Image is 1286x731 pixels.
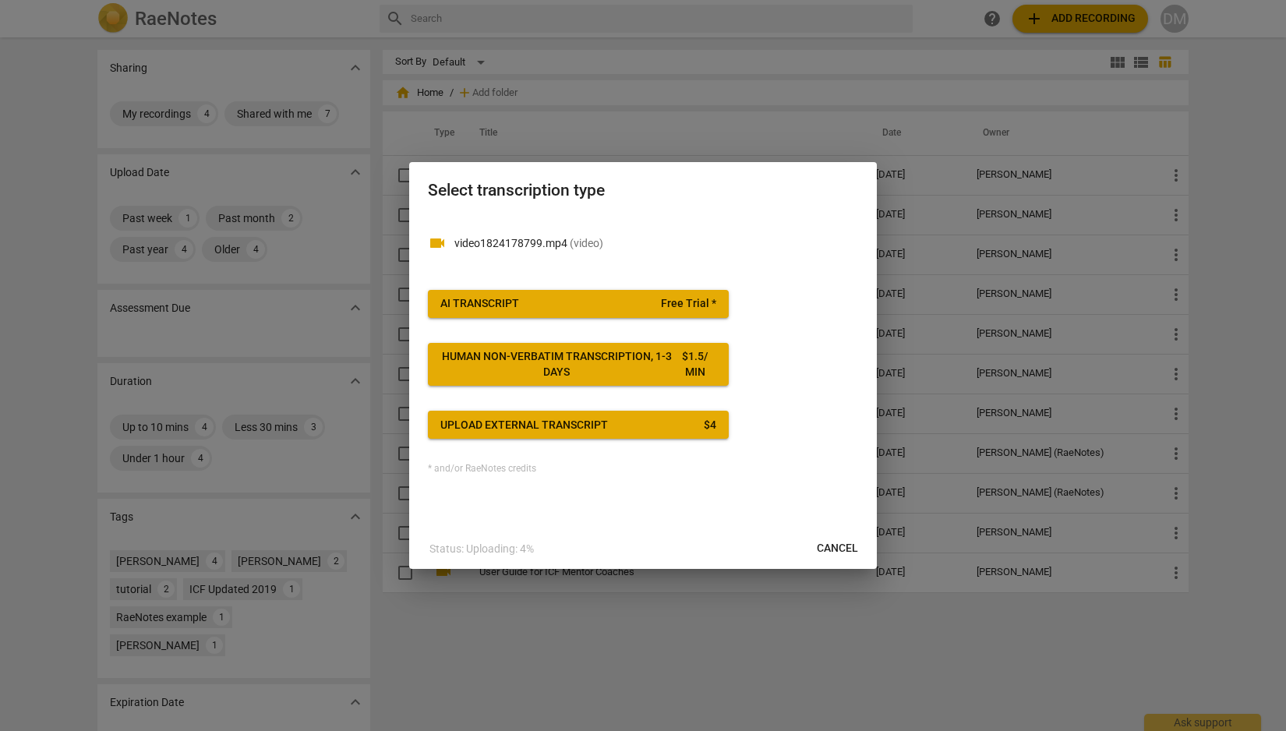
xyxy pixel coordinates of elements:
div: * and/or RaeNotes credits [428,464,858,475]
div: $ 4 [704,418,716,433]
span: ( video ) [570,237,603,249]
span: Cancel [817,541,858,556]
p: Status: Uploading: 4% [429,541,534,557]
h2: Select transcription type [428,181,858,200]
div: Human non-verbatim transcription, 1-3 days [440,349,673,380]
button: AI TranscriptFree Trial * [428,290,729,318]
div: Upload external transcript [440,418,608,433]
button: Upload external transcript$4 [428,411,729,439]
span: Free Trial * [661,296,716,312]
div: $ 1.5 / min [673,349,717,380]
span: videocam [428,234,447,252]
p: video1824178799.mp4(video) [454,235,858,252]
button: Human non-verbatim transcription, 1-3 days$1.5/ min [428,343,729,386]
div: AI Transcript [440,296,519,312]
button: Cancel [804,535,871,563]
